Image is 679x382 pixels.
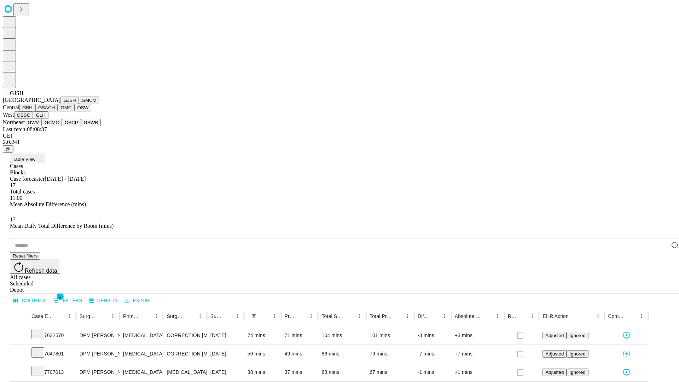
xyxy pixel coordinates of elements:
[508,313,517,319] div: Resolved in EHR
[370,363,411,381] div: 67 mins
[3,112,14,118] span: West
[10,153,45,163] button: Table View
[123,326,159,345] div: [MEDICAL_DATA]
[14,366,24,379] button: Expand
[370,326,411,345] div: 101 mins
[25,268,57,274] span: Refresh data
[306,311,316,321] button: Menu
[418,345,448,363] div: -7 mins
[248,326,278,345] div: 74 mins
[249,311,259,321] button: Show filters
[123,295,154,306] button: Export
[440,311,449,321] button: Menu
[58,104,74,111] button: GMC
[567,350,588,358] button: Ignored
[51,295,84,306] button: Show filters
[269,311,279,321] button: Menu
[60,97,79,104] button: GJSH
[545,351,564,357] span: Adjusted
[3,119,25,125] span: Northeast
[248,345,278,363] div: 56 mins
[62,119,81,126] button: OSCP
[45,176,86,182] span: [DATE] - [DATE]
[545,333,564,338] span: Adjusted
[285,313,296,319] div: Predicted In Room Duration
[167,345,203,363] div: CORRECTION [MEDICAL_DATA], RESECTION [MEDICAL_DATA] BASE
[10,223,114,229] span: Mean Daily Total Difference by Room (mins)
[354,311,364,321] button: Menu
[222,311,232,321] button: Sort
[57,293,64,300] span: 1
[10,216,16,222] span: 17
[608,313,626,319] div: Comments
[370,313,392,319] div: Total Predicted Duration
[87,295,120,306] button: Density
[80,345,116,363] div: DPM [PERSON_NAME] [PERSON_NAME]
[569,370,585,375] span: Ignored
[418,363,448,381] div: -1 mins
[31,363,72,381] div: 7707013
[10,201,86,207] span: Mean Absolute Difference (mins)
[210,345,240,363] div: [DATE]
[25,119,42,126] button: GWV
[418,313,429,319] div: Difference
[10,182,16,188] span: 17
[195,311,205,321] button: Menu
[10,252,40,260] button: Reset filters
[31,313,54,319] div: Case Epic Id
[418,326,448,345] div: -3 mins
[80,313,97,319] div: Surgeon Name
[321,326,362,345] div: 104 mins
[10,260,60,274] button: Refresh data
[402,311,412,321] button: Menu
[567,369,588,376] button: Ignored
[12,295,48,306] button: Select columns
[321,313,344,319] div: Total Scheduled Duration
[248,313,248,319] div: Scheduled In Room Duration
[545,370,564,375] span: Adjusted
[14,111,33,119] button: OSSC
[321,363,362,381] div: 68 mins
[3,126,47,132] span: Last fetch: 08:08:37
[542,350,567,358] button: Adjusted
[79,97,99,104] button: GMCM
[210,313,222,319] div: Surgery Date
[14,330,24,342] button: Expand
[98,311,108,321] button: Sort
[10,189,35,195] span: Total cases
[3,139,676,145] div: 2.0.241
[75,104,92,111] button: OSW
[569,333,585,338] span: Ignored
[123,345,159,363] div: [MEDICAL_DATA]
[31,326,72,345] div: 7632570
[569,311,579,321] button: Sort
[542,332,567,339] button: Adjusted
[185,311,195,321] button: Sort
[42,119,62,126] button: GCMC
[593,311,603,321] button: Menu
[64,311,74,321] button: Menu
[151,311,161,321] button: Menu
[296,311,306,321] button: Sort
[167,313,184,319] div: Surgery Name
[210,326,240,345] div: [DATE]
[567,332,588,339] button: Ignored
[80,363,116,381] div: DPM [PERSON_NAME] [PERSON_NAME]
[123,363,159,381] div: [MEDICAL_DATA]
[393,311,402,321] button: Sort
[54,311,64,321] button: Sort
[321,345,362,363] div: 86 mins
[542,313,568,319] div: EHR Action
[210,363,240,381] div: [DATE]
[13,157,35,162] span: Table View
[3,97,60,103] span: [GEOGRAPHIC_DATA]
[167,363,203,381] div: [MEDICAL_DATA] COMPLETE EXCISION 5TH [MEDICAL_DATA] HEAD
[33,111,48,119] button: GLH
[10,176,45,182] span: Case forecaster
[249,311,259,321] div: 1 active filter
[527,311,537,321] button: Menu
[260,311,269,321] button: Sort
[455,363,501,381] div: +1 mins
[123,313,141,319] div: Primary Service
[569,351,585,357] span: Ignored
